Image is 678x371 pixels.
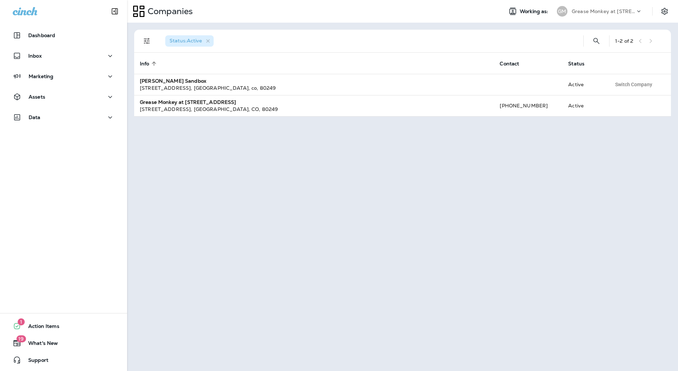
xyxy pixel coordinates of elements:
span: Contact [500,60,528,67]
button: 1Action Items [7,319,120,333]
button: Switch Company [611,79,656,90]
p: Companies [145,6,193,17]
p: Grease Monkey at [STREET_ADDRESS] [572,8,635,14]
button: 19What's New [7,336,120,350]
strong: [PERSON_NAME] Sandbox [140,78,206,84]
td: [PHONE_NUMBER] [494,95,563,116]
span: Switch Company [615,82,652,87]
span: 1 [18,318,25,325]
span: 19 [16,335,26,342]
span: Working as: [520,8,550,14]
button: Marketing [7,69,120,83]
span: Status : Active [169,37,202,44]
span: Info [140,60,159,67]
button: Collapse Sidebar [105,4,125,18]
td: Active [563,95,606,116]
div: Status:Active [165,35,214,47]
span: Contact [500,61,519,67]
div: [STREET_ADDRESS] , [GEOGRAPHIC_DATA] , co , 80249 [140,84,488,92]
p: Dashboard [28,33,55,38]
td: Active [563,74,606,95]
div: [STREET_ADDRESS] , [GEOGRAPHIC_DATA] , CO , 80249 [140,106,488,113]
button: Data [7,110,120,124]
button: Search Companies [589,34,603,48]
div: GM [557,6,567,17]
span: Support [21,357,48,366]
p: Inbox [28,53,42,59]
strong: Grease Monkey at [STREET_ADDRESS] [140,99,236,105]
span: Status [568,60,594,67]
button: Filters [140,34,154,48]
p: Assets [29,94,45,100]
p: Marketing [29,73,53,79]
span: What's New [21,340,58,349]
button: Settings [658,5,671,18]
button: Assets [7,90,120,104]
button: Support [7,353,120,367]
span: Action Items [21,323,59,332]
div: 1 - 2 of 2 [615,38,633,44]
span: Status [568,61,584,67]
span: Info [140,61,149,67]
p: Data [29,114,41,120]
button: Inbox [7,49,120,63]
button: Dashboard [7,28,120,42]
